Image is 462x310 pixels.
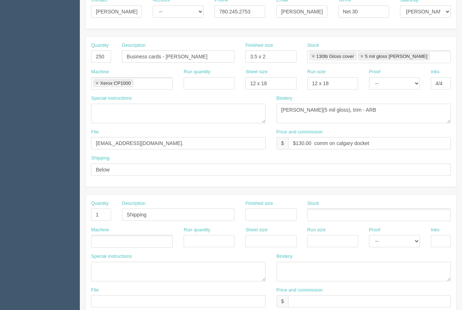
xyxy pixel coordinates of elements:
div: $ [277,295,289,307]
label: Bindery [277,95,293,102]
label: Shipping [91,155,110,162]
textarea: [PERSON_NAME](5 mil gloss), trim - ARB [277,104,451,123]
label: Proof [369,69,380,75]
label: Sheet size [245,69,267,75]
label: Finished size [245,200,273,207]
label: Run size [307,227,326,233]
label: Description [122,200,146,207]
div: Xerox CP1000 [100,81,131,86]
label: Machine [91,227,109,233]
label: Description [122,42,146,49]
label: Inks [431,69,439,75]
label: Inks [431,227,439,233]
label: Machine [91,69,109,75]
label: Special instructions [91,95,132,102]
label: File [91,129,99,136]
label: Price and commission [277,287,323,294]
label: Price and commission [277,129,323,136]
label: Stock [307,42,319,49]
label: Quantity [91,200,109,207]
div: 5 mil gloss [PERSON_NAME] [365,54,428,59]
label: Proof [369,227,380,233]
label: Quantity [91,42,109,49]
label: Bindery [277,253,293,260]
label: Run size [307,69,326,75]
div: $ [277,137,289,149]
label: Stock [307,200,319,207]
label: Finished size [245,42,273,49]
label: Special instructions [91,253,132,260]
label: Sheet size [245,227,267,233]
label: Run quantity [184,227,210,233]
label: File [91,287,99,294]
div: 130lb Gloss cover [316,54,354,59]
label: Run quantity [184,69,210,75]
